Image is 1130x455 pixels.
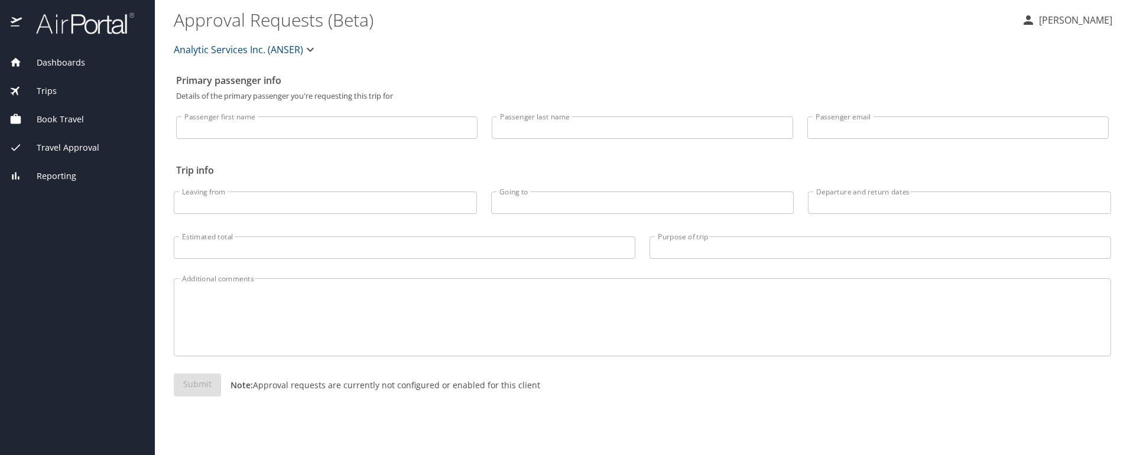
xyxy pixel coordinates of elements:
button: Analytic Services Inc. (ANSER) [169,38,322,61]
button: [PERSON_NAME] [1017,9,1117,31]
span: Travel Approval [22,141,99,154]
img: airportal-logo.png [23,12,134,35]
span: Trips [22,84,57,97]
span: Book Travel [22,113,84,126]
h2: Trip info [176,161,1109,180]
p: Approval requests are currently not configured or enabled for this client [221,379,540,391]
strong: Note: [230,379,253,391]
span: Reporting [22,170,76,183]
span: Analytic Services Inc. (ANSER) [174,41,303,58]
p: [PERSON_NAME] [1035,13,1112,27]
img: icon-airportal.png [11,12,23,35]
span: Dashboards [22,56,85,69]
p: Details of the primary passenger you're requesting this trip for [176,92,1109,100]
h1: Approval Requests (Beta) [174,1,1012,38]
h2: Primary passenger info [176,71,1109,90]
